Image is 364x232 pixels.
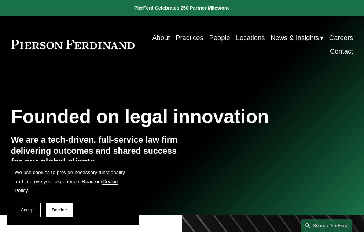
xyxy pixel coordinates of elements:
a: Contact [330,44,353,58]
h1: Founded on legal innovation [11,106,296,127]
p: We use cookies to provide necessary functionality and improve your experience. Read our . [15,168,132,195]
a: About [152,31,170,44]
span: News & Insights [271,32,319,44]
a: People [209,31,230,44]
a: Search this site [301,219,352,232]
a: Locations [236,31,265,44]
button: Decline [46,203,73,217]
h4: We are a tech-driven, full-service law firm delivering outcomes and shared success for our global... [11,135,182,167]
a: folder dropdown [271,31,323,44]
span: Decline [52,207,67,213]
a: Practices [176,31,203,44]
span: Accept [21,207,35,213]
button: Accept [15,203,41,217]
section: Cookie banner [7,161,139,225]
a: Careers [329,31,353,44]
